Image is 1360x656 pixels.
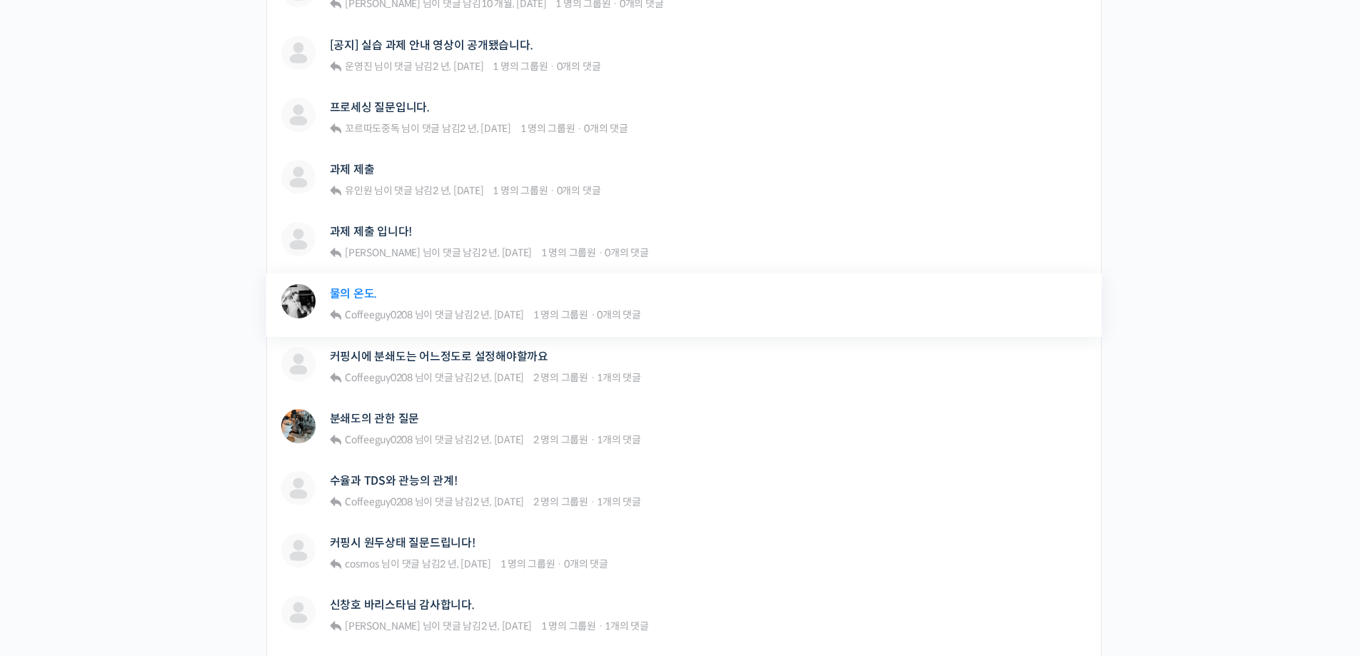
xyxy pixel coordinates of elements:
[473,495,524,508] a: 2 년, [DATE]
[473,371,524,384] a: 2 년, [DATE]
[597,371,641,384] span: 1개의 댓글
[330,474,458,488] a: 수율과 TDS와 관능의 관계!
[343,308,413,321] a: Coffeeguy0208
[343,495,524,508] span: 님이 댓글 남김
[343,60,372,73] a: 운영진
[481,620,532,632] a: 2 년, [DATE]
[345,557,380,570] span: cosmos
[557,60,601,73] span: 0개의 댓글
[45,474,54,485] span: 홈
[584,122,628,135] span: 0개의 댓글
[564,557,608,570] span: 0개의 댓글
[343,122,511,135] span: 님이 댓글 남김
[343,371,413,384] a: Coffeeguy0208
[345,122,400,135] span: 꼬르따도중독
[343,433,413,446] a: Coffeeguy0208
[590,433,595,446] span: ·
[343,184,483,197] span: 님이 댓글 남김
[500,557,555,570] span: 1 명의 그룹원
[330,598,475,612] a: 신창호 바리스타님 감사합니다.
[330,350,548,363] a: 커핑시에 분쇄도는 어느정도로 설정해야할까요
[520,122,575,135] span: 1 명의 그룹원
[330,101,430,114] a: 프로세싱 질문입니다.
[533,495,588,508] span: 2 명의 그룹원
[605,246,649,259] span: 0개의 댓글
[577,122,582,135] span: ·
[533,433,588,446] span: 2 명의 그룹원
[481,246,532,259] a: 2 년, [DATE]
[345,433,413,446] span: Coffeeguy0208
[330,536,475,550] a: 커핑시 원두상태 질문드립니다!
[343,60,483,73] span: 님이 댓글 남김
[433,184,483,197] a: 2 년, [DATE]
[345,620,420,632] span: [PERSON_NAME]
[590,371,595,384] span: ·
[343,557,491,570] span: 님이 댓글 남김
[343,308,524,321] span: 님이 댓글 남김
[533,371,588,384] span: 2 명의 그룹원
[94,453,184,488] a: 대화
[597,495,641,508] span: 1개의 댓글
[598,246,603,259] span: ·
[221,474,238,485] span: 설정
[541,620,596,632] span: 1 명의 그룹원
[131,475,148,486] span: 대화
[533,308,588,321] span: 1 명의 그룹원
[473,433,524,446] a: 2 년, [DATE]
[184,453,274,488] a: 설정
[493,60,548,73] span: 1 명의 그룹원
[345,60,372,73] span: 운영진
[343,620,420,632] a: [PERSON_NAME]
[343,433,524,446] span: 님이 댓글 남김
[330,163,375,176] a: 과제 제출
[4,453,94,488] a: 홈
[343,184,372,197] a: 유인원
[605,620,649,632] span: 1개의 댓글
[557,557,562,570] span: ·
[330,39,533,52] a: [공지] 실습 과제 안내 영상이 공개됐습니다.
[343,371,524,384] span: 님이 댓글 남김
[330,412,420,425] a: 분쇄도의 관한 질문
[597,433,641,446] span: 1개의 댓글
[460,122,510,135] a: 2 년, [DATE]
[343,495,413,508] a: Coffeeguy0208
[345,308,413,321] span: Coffeeguy0208
[343,246,532,259] span: 님이 댓글 남김
[557,184,601,197] span: 0개의 댓글
[345,371,413,384] span: Coffeeguy0208
[345,246,420,259] span: [PERSON_NAME]
[343,246,420,259] a: [PERSON_NAME]
[473,308,524,321] a: 2 년, [DATE]
[345,184,372,197] span: 유인원
[590,308,595,321] span: ·
[343,122,399,135] a: 꼬르따도중독
[597,308,641,321] span: 0개의 댓글
[330,225,413,238] a: 과제 제출 입니다!
[343,557,379,570] a: cosmos
[590,495,595,508] span: ·
[550,60,555,73] span: ·
[598,620,603,632] span: ·
[440,557,490,570] a: 2 년, [DATE]
[550,184,555,197] span: ·
[330,287,378,301] a: 물의 온도.
[345,495,413,508] span: Coffeeguy0208
[493,184,548,197] span: 1 명의 그룹원
[541,246,596,259] span: 1 명의 그룹원
[343,620,532,632] span: 님이 댓글 남김
[433,60,483,73] a: 2 년, [DATE]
